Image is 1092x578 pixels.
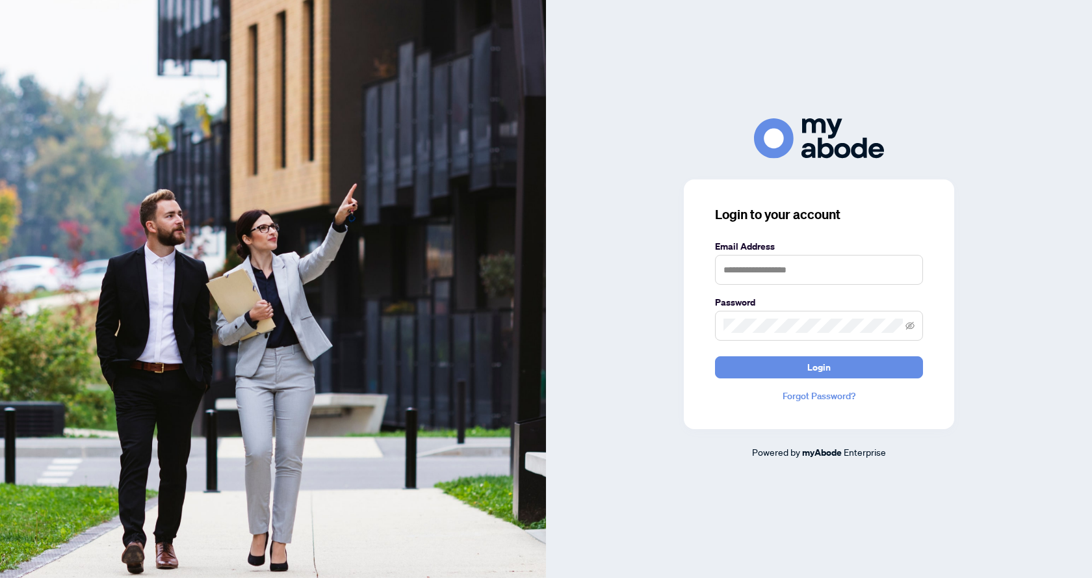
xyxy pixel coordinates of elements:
[715,205,923,224] h3: Login to your account
[752,446,800,458] span: Powered by
[715,239,923,254] label: Email Address
[715,389,923,403] a: Forgot Password?
[807,357,831,378] span: Login
[754,118,884,158] img: ma-logo
[905,321,915,330] span: eye-invisible
[715,295,923,309] label: Password
[844,446,886,458] span: Enterprise
[715,356,923,378] button: Login
[802,445,842,460] a: myAbode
